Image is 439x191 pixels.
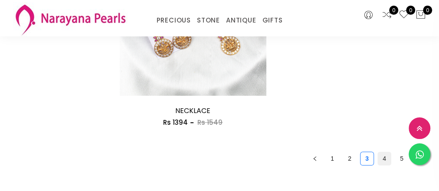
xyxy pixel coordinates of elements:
[423,6,432,15] span: 0
[389,6,398,15] span: 0
[175,106,210,116] a: NECKLACE
[360,152,374,165] li: 3
[226,14,256,27] a: ANTIQUE
[163,118,188,127] span: Rs 1394
[412,152,426,165] button: right
[382,10,392,21] a: 0
[416,10,426,21] button: 0
[308,152,322,165] button: left
[377,152,391,165] li: 4
[312,156,318,161] span: left
[360,152,373,165] a: 3
[399,10,409,21] a: 0
[395,152,409,165] li: 5
[395,152,408,165] a: 5
[412,152,426,165] li: Next Page
[378,152,391,165] a: 4
[343,152,356,165] a: 2
[197,118,223,127] span: Rs 1549
[197,14,220,27] a: STONE
[325,152,339,165] li: 1
[308,152,322,165] li: Previous Page
[156,14,190,27] a: PRECIOUS
[343,152,357,165] li: 2
[262,14,282,27] a: GIFTS
[326,152,339,165] a: 1
[406,6,415,15] span: 0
